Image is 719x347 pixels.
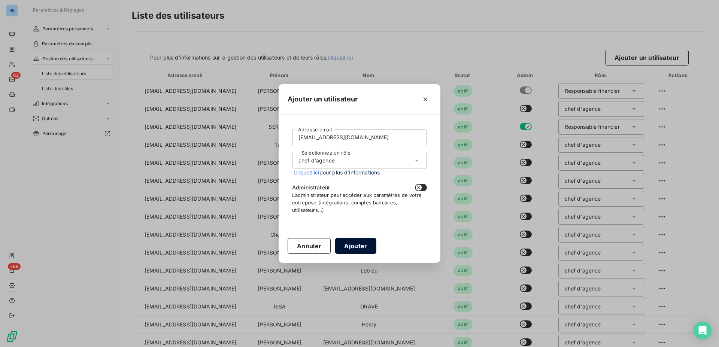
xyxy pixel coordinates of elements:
h5: Ajouter un utilisateur [288,94,358,104]
button: Ajouter [335,238,376,254]
input: placeholder [292,130,427,145]
span: Administrateur [292,184,330,191]
span: L’administrateur peut accéder aux paramètres de votre entreprise (intégrations, comptes bancaires... [292,192,422,213]
div: chef d'agence [298,157,335,164]
div: Open Intercom Messenger [694,322,712,340]
span: pour plus d’informations [294,168,380,176]
a: Cliquez ici [294,169,319,176]
button: Annuler [288,238,331,254]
